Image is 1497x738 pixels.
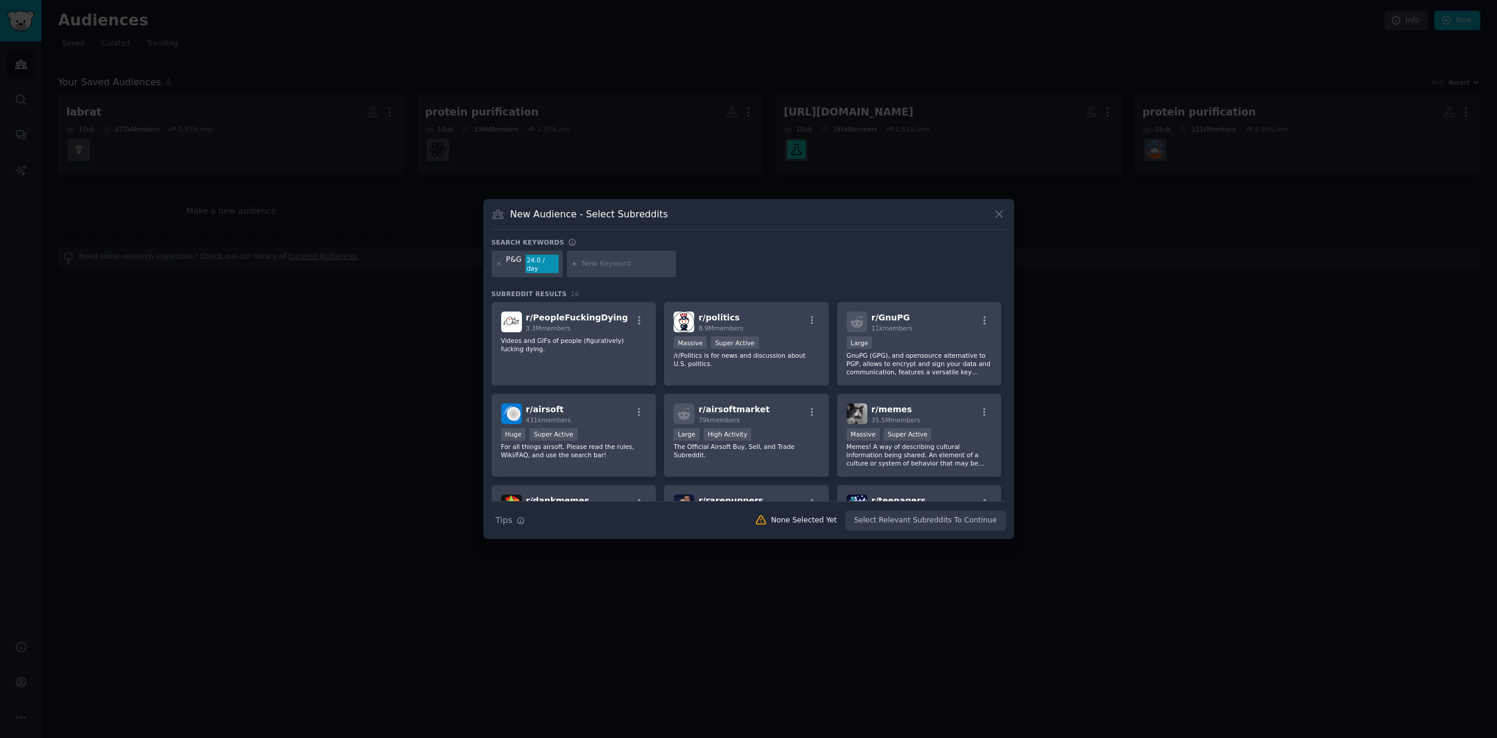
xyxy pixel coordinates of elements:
span: r/ politics [698,313,739,322]
p: /r/Politics is for news and discussion about U.S. politics. [674,351,819,368]
div: Huge [501,428,526,441]
h3: New Audience - Select Subreddits [510,208,668,220]
p: For all things airsoft. Please read the rules, Wiki/FAQ, and use the search bar! [501,442,647,459]
span: r/ airsoftmarket [698,405,770,414]
input: New Keyword [582,259,672,269]
span: 431k members [526,416,571,423]
span: 11k members [871,325,912,332]
img: memes [847,403,867,424]
p: Memes! A way of describing cultural information being shared. An element of a culture or system o... [847,442,992,467]
span: Tips [496,514,512,527]
div: Massive [674,336,707,349]
h3: Search keywords [492,238,565,246]
div: Massive [847,428,880,441]
img: airsoft [501,403,522,424]
span: r/ rarepuppers [698,496,764,505]
div: Super Active [884,428,932,441]
p: GnuPG (GPG), and opensource alternative to PGP, allows to encrypt and sign your data and communic... [847,351,992,376]
div: P&G [506,255,521,274]
img: PeopleFuckingDying [501,312,522,332]
img: teenagers [847,495,867,515]
p: Videos and GIFs of people (figuratively) fucking dying. [501,336,647,353]
span: 35.5M members [871,416,920,423]
button: Tips [492,510,529,531]
span: r/ teenagers [871,496,926,505]
p: The Official Airsoft Buy, Sell, and Trade Subreddit. [674,442,819,459]
div: 24.0 / day [525,255,559,274]
span: r/ GnuPG [871,313,910,322]
span: 16 [571,290,579,297]
div: Super Active [711,336,759,349]
span: r/ memes [871,405,912,414]
img: rarepuppers [674,495,694,515]
span: r/ PeopleFuckingDying [526,313,628,322]
div: Large [674,428,700,441]
div: Large [847,336,873,349]
span: r/ dankmemes [526,496,589,505]
div: None Selected Yet [771,515,837,526]
span: r/ airsoft [526,405,564,414]
img: dankmemes [501,495,522,515]
span: 3.3M members [526,325,571,332]
div: High Activity [704,428,752,441]
span: 79k members [698,416,739,423]
span: 8.9M members [698,325,743,332]
div: Super Active [530,428,578,441]
span: Subreddit Results [492,290,567,298]
img: politics [674,312,694,332]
